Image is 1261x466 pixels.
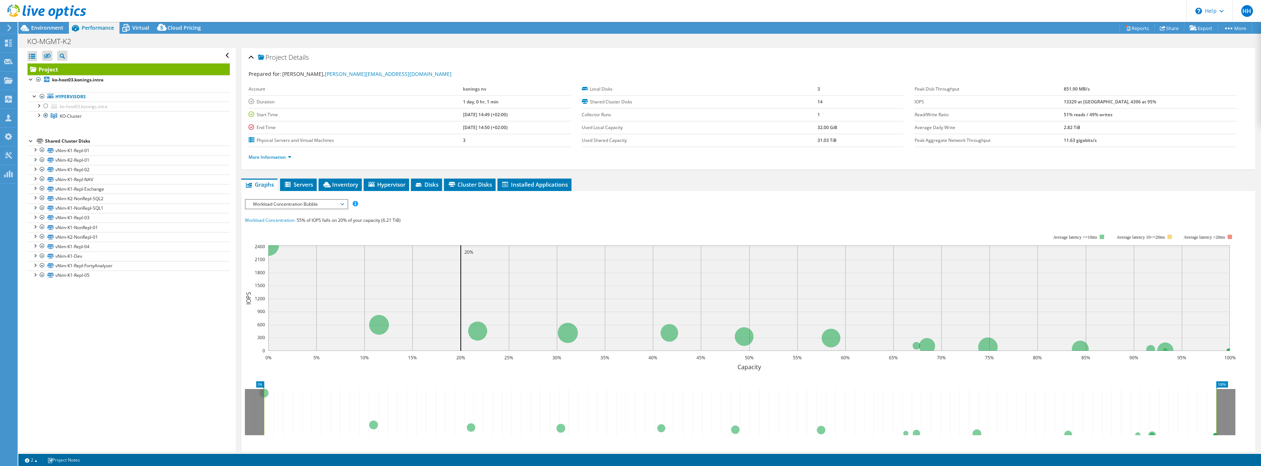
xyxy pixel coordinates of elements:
text: 10% [360,355,369,361]
span: Inventory [322,181,358,188]
text: 15% [408,355,417,361]
a: vNim-K1-Dev [27,252,230,261]
label: Duration [249,98,463,106]
text: 50% [745,355,754,361]
text: 35% [600,355,609,361]
text: 1800 [255,269,265,276]
label: Used Local Capacity [582,124,818,131]
a: ko-host03.konings.intra [27,75,230,85]
a: More Information [249,154,291,160]
text: 55% [793,355,802,361]
h1: KO-MGMT-K2 [24,37,82,45]
b: [DATE] 14:50 (+02:00) [463,124,508,131]
span: Workload Concentration: [245,217,295,223]
b: 51% reads / 49% writes [1064,111,1113,118]
a: vNim-K1-Repl-03 [27,213,230,223]
label: Peak Aggregate Network Throughput [915,137,1063,144]
a: Export [1184,22,1218,34]
text: 600 [257,322,265,328]
text: 1200 [255,296,265,302]
svg: \n [1195,8,1202,14]
text: 30% [552,355,561,361]
a: 2 [20,455,43,465]
a: Reports [1120,22,1155,34]
span: Cluster Disks [448,181,492,188]
text: 95% [1177,355,1186,361]
a: ko-host03.konings.intra [27,102,230,111]
a: vNim-K1-Repl-NAV [27,175,230,184]
a: vNim-K1-Repl-05 [27,271,230,280]
a: Project [27,63,230,75]
label: Collector Runs [582,111,818,118]
a: vNim-K1-NonRepl-SQL1 [27,203,230,213]
label: Read/Write Ratio [915,111,1063,118]
text: 0 [262,348,265,354]
label: IOPS [915,98,1063,106]
div: Shared Cluster Disks [45,137,230,146]
label: Account [249,85,463,93]
text: Capacity [738,363,761,371]
text: 2400 [255,243,265,250]
span: KO-Cluster [60,113,82,119]
tspan: Average latency 10<=20ms [1117,235,1165,240]
b: 11.63 gigabits/s [1064,137,1097,143]
label: Start Time [249,111,463,118]
b: 3 [463,137,466,143]
span: [PERSON_NAME], [282,70,452,77]
span: Performance [82,24,114,31]
label: Local Disks [582,85,818,93]
text: 20% [456,355,465,361]
a: More [1218,22,1252,34]
text: 100% [1224,355,1236,361]
text: 1500 [255,282,265,289]
text: 40% [648,355,657,361]
text: 90% [1129,355,1138,361]
text: 5% [313,355,320,361]
label: Used Shared Capacity [582,137,818,144]
text: 65% [889,355,898,361]
b: 2.82 TiB [1064,124,1080,131]
a: vNim-K2-Repl-01 [27,155,230,165]
span: Servers [284,181,313,188]
label: Peak Disk Throughput [915,85,1063,93]
text: 2100 [255,256,265,263]
span: ko-host03.konings.intra [60,103,107,110]
label: Average Daily Write [915,124,1063,131]
text: 80% [1033,355,1042,361]
span: Installed Applications [501,181,568,188]
a: vNim-K2-NonRepl-SQL2 [27,194,230,203]
text: 0% [265,355,272,361]
a: vNim-K2-NonRepl-01 [27,232,230,242]
a: vNim-K1-Repl-Exchange [27,184,230,194]
a: vNim-K1-Repl-FortyAnalyser [27,261,230,271]
a: vNim-K1-Repl-04 [27,242,230,251]
b: 32.00 GiB [817,124,837,131]
a: vNim-K1-Repl-02 [27,165,230,175]
text: 25% [504,355,513,361]
b: 851.90 MB/s [1064,86,1090,92]
span: Virtual [132,24,149,31]
span: HH [1241,5,1253,17]
b: 14 [817,99,823,105]
span: Workload Concentration Bubble [249,200,343,209]
label: Shared Cluster Disks [582,98,818,106]
text: 75% [985,355,994,361]
text: 20% [464,249,473,255]
a: vNim-K1-Repl-01 [27,146,230,155]
b: [DATE] 14:49 (+02:00) [463,111,508,118]
b: 13329 at [GEOGRAPHIC_DATA], 4396 at 95% [1064,99,1156,105]
span: 55% of IOPS falls on 20% of your capacity (6.21 TiB) [297,217,401,223]
a: Project Notes [42,455,85,465]
span: Details [288,53,309,62]
text: 60% [841,355,850,361]
tspan: Average latency <=10ms [1053,235,1097,240]
a: [PERSON_NAME][EMAIL_ADDRESS][DOMAIN_NAME] [325,70,452,77]
label: Prepared for: [249,70,281,77]
text: 70% [937,355,946,361]
text: 300 [257,334,265,341]
label: End Time [249,124,463,131]
text: 85% [1081,355,1090,361]
text: IOPS [245,291,253,304]
span: Hypervisor [367,181,405,188]
text: 900 [257,308,265,315]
